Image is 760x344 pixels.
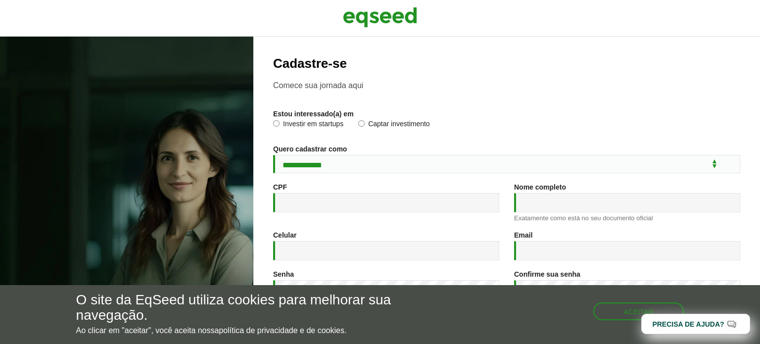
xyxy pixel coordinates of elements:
label: Investir em startups [273,120,343,130]
button: Aceitar [593,302,684,320]
label: Confirme sua senha [514,271,580,278]
label: Celular [273,232,296,239]
label: CPF [273,184,287,191]
label: Nome completo [514,184,566,191]
a: política de privacidade e de cookies [219,327,344,335]
h2: Cadastre-se [273,56,740,71]
label: Email [514,232,532,239]
img: EqSeed Logo [343,5,417,30]
label: Senha [273,271,294,278]
p: Comece sua jornada aqui [273,81,740,90]
label: Captar investimento [358,120,430,130]
label: Quero cadastrar como [273,146,347,152]
label: Estou interessado(a) em [273,110,354,117]
input: Captar investimento [358,120,365,127]
p: Ao clicar em "aceitar", você aceita nossa . [76,326,441,335]
h5: O site da EqSeed utiliza cookies para melhorar sua navegação. [76,293,441,323]
input: Investir em startups [273,120,280,127]
div: Exatamente como está no seu documento oficial [514,215,740,221]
